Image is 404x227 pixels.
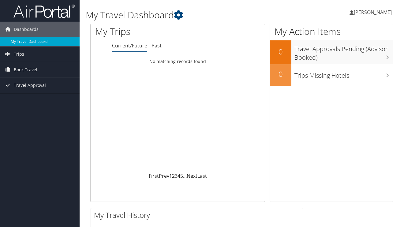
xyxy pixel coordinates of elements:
a: [PERSON_NAME] [350,3,398,21]
h3: Trips Missing Hotels [294,68,393,80]
a: 4 [178,173,180,179]
a: 5 [180,173,183,179]
span: Dashboards [14,22,39,37]
td: No matching records found [91,56,265,67]
span: … [183,173,187,179]
h2: My Travel History [94,210,303,220]
h1: My Action Items [270,25,393,38]
a: 2 [172,173,175,179]
a: Past [151,42,162,49]
a: 0Trips Missing Hotels [270,64,393,86]
h1: My Trips [95,25,188,38]
img: airportal-logo.png [13,4,75,18]
a: Prev [159,173,169,179]
h2: 0 [270,69,291,79]
a: 0Travel Approvals Pending (Advisor Booked) [270,40,393,64]
h3: Travel Approvals Pending (Advisor Booked) [294,42,393,62]
a: First [149,173,159,179]
h2: 0 [270,47,291,57]
a: 3 [175,173,178,179]
a: 1 [169,173,172,179]
span: Book Travel [14,62,37,77]
span: Travel Approval [14,78,46,93]
a: Current/Future [112,42,147,49]
a: Next [187,173,197,179]
span: [PERSON_NAME] [354,9,392,16]
h1: My Travel Dashboard [86,9,294,21]
span: Trips [14,47,24,62]
a: Last [197,173,207,179]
